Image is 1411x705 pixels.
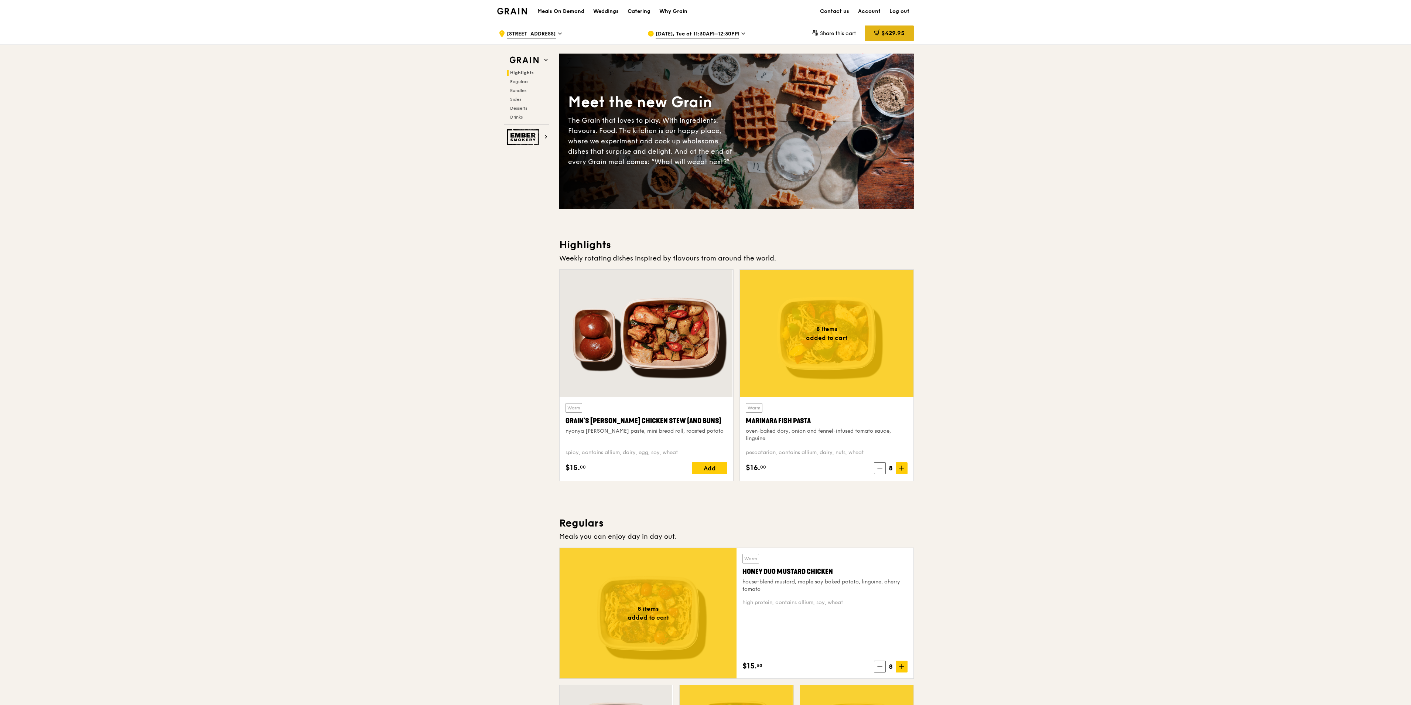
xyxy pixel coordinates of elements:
a: Contact us [816,0,854,23]
a: Log out [885,0,914,23]
h3: Regulars [559,517,914,530]
div: Grain's [PERSON_NAME] Chicken Stew (and buns) [566,416,727,426]
div: house-blend mustard, maple soy baked potato, linguine, cherry tomato [742,578,908,593]
a: Why Grain [655,0,692,23]
div: Warm [742,554,759,563]
span: eat next?” [696,158,730,166]
span: Drinks [510,115,523,120]
span: 50 [757,663,762,668]
div: Meet the new Grain [568,92,737,112]
span: $429.95 [881,30,905,37]
div: Honey Duo Mustard Chicken [742,566,908,577]
div: nyonya [PERSON_NAME] paste, mini bread roll, roasted potato [566,428,727,435]
span: [STREET_ADDRESS] [507,30,556,38]
img: Grain [497,8,527,14]
div: Warm [566,403,582,413]
div: Marinara Fish Pasta [746,416,908,426]
span: 8 [886,463,896,473]
span: Regulars [510,79,528,84]
span: Desserts [510,106,527,111]
div: Why Grain [659,0,687,23]
div: Warm [746,403,762,413]
span: 00 [580,464,586,470]
h1: Meals On Demand [537,8,584,15]
a: Account [854,0,885,23]
a: Catering [623,0,655,23]
span: $15. [566,462,580,473]
span: $16. [746,462,760,473]
img: Ember Smokery web logo [507,129,541,145]
span: [DATE], Tue at 11:30AM–12:30PM [656,30,739,38]
div: Weekly rotating dishes inspired by flavours from around the world. [559,253,914,263]
img: Grain web logo [507,54,541,67]
span: 8 [886,661,896,672]
div: Add [692,462,727,474]
div: high protein, contains allium, soy, wheat [742,599,908,606]
div: spicy, contains allium, dairy, egg, soy, wheat [566,449,727,456]
div: oven-baked dory, onion and fennel-infused tomato sauce, linguine [746,428,908,442]
div: Weddings [593,0,619,23]
div: pescatarian, contains allium, dairy, nuts, wheat [746,449,908,456]
div: Catering [628,0,650,23]
div: The Grain that loves to play. With ingredients. Flavours. Food. The kitchen is our happy place, w... [568,115,737,167]
h3: Highlights [559,238,914,252]
span: Bundles [510,88,526,93]
div: Meals you can enjoy day in day out. [559,531,914,542]
span: $15. [742,661,757,672]
span: 00 [760,464,766,470]
a: Weddings [589,0,623,23]
span: Share this cart [820,30,856,37]
span: Sides [510,97,521,102]
span: Highlights [510,70,534,75]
